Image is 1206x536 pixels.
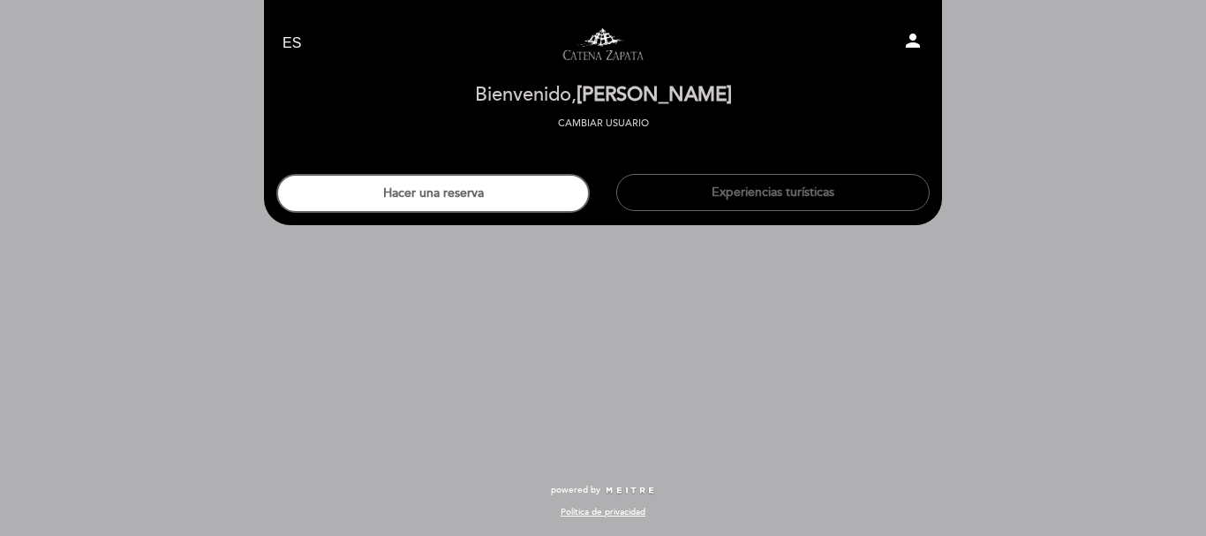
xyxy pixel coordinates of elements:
[616,174,930,211] button: Experiencias turísticas
[551,484,600,496] span: powered by
[276,174,590,213] button: Hacer una reserva
[551,484,655,496] a: powered by
[902,30,923,51] i: person
[493,19,713,68] a: Visitas y degustaciones en La Pirámide
[605,487,655,495] img: MEITRE
[902,30,923,57] button: person
[561,506,645,518] a: Política de privacidad
[577,83,732,107] span: [PERSON_NAME]
[553,116,654,132] button: Cambiar usuario
[475,85,732,106] h2: Bienvenido,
